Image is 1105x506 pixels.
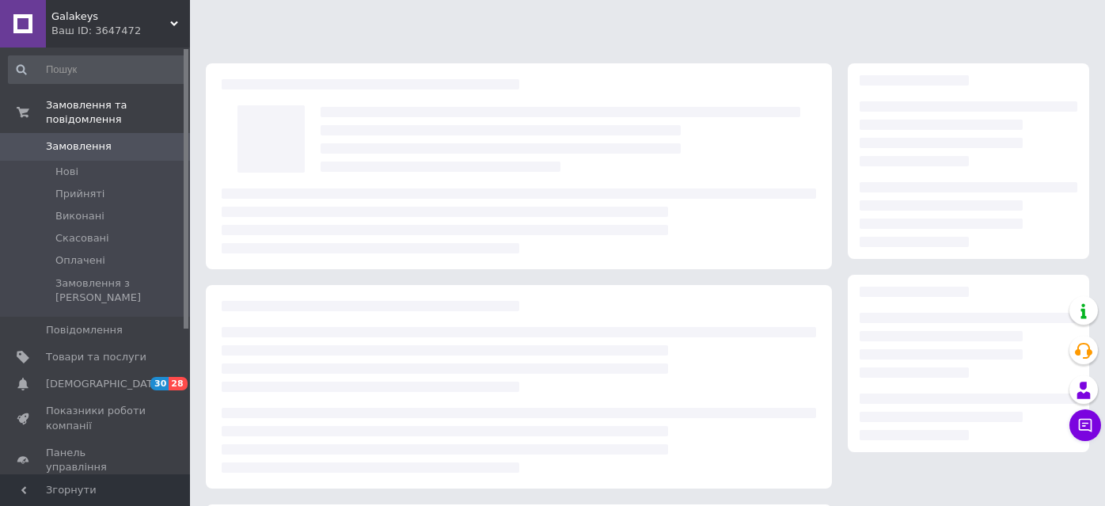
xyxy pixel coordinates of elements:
span: Показники роботи компанії [46,404,146,432]
span: Оплачені [55,253,105,268]
span: Панель управління [46,446,146,474]
span: 30 [150,377,169,390]
button: Чат з покупцем [1069,409,1101,441]
input: Пошук [8,55,187,84]
span: Товари та послуги [46,350,146,364]
span: Повідомлення [46,323,123,337]
span: Нові [55,165,78,179]
span: 28 [169,377,187,390]
span: Galakeys [51,10,170,24]
span: Виконані [55,209,104,223]
span: Прийняті [55,187,104,201]
span: Скасовані [55,231,109,245]
span: Замовлення [46,139,112,154]
span: Замовлення та повідомлення [46,98,190,127]
div: Ваш ID: 3647472 [51,24,190,38]
span: Замовлення з [PERSON_NAME] [55,276,185,305]
span: [DEMOGRAPHIC_DATA] [46,377,163,391]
